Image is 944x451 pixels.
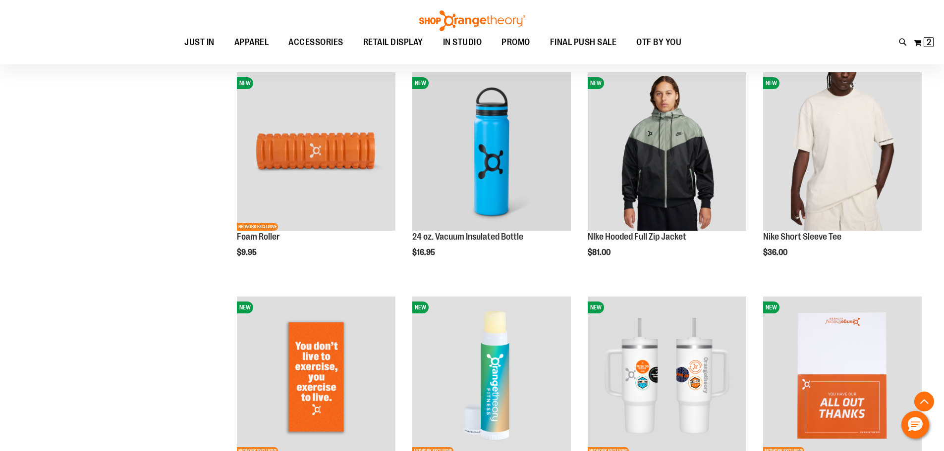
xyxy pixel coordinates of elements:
[412,72,571,232] a: 24 oz. Vacuum Insulated BottleNEW
[588,72,746,232] a: NIke Hooded Full Zip JacketNEW
[501,31,530,53] span: PROMO
[588,72,746,231] img: NIke Hooded Full Zip Jacket
[234,31,269,53] span: APPAREL
[758,67,927,282] div: product
[407,67,576,282] div: product
[636,31,681,53] span: OTF BY YOU
[288,31,343,53] span: ACCESSORIES
[763,232,841,242] a: Nike Short Sleeve Tee
[412,77,429,89] span: NEW
[237,223,278,231] span: NETWORK EXCLUSIVE
[927,37,931,47] span: 2
[237,232,280,242] a: Foam Roller
[224,31,279,54] a: APPAREL
[550,31,617,53] span: FINAL PUSH SALE
[763,72,922,232] a: Nike Short Sleeve TeeNEW
[232,67,400,282] div: product
[412,232,523,242] a: 24 oz. Vacuum Insulated Bottle
[763,248,789,257] span: $36.00
[353,31,433,54] a: RETAIL DISPLAY
[763,77,779,89] span: NEW
[914,392,934,411] button: Back To Top
[443,31,482,53] span: IN STUDIO
[583,67,751,282] div: product
[763,301,779,313] span: NEW
[363,31,423,53] span: RETAIL DISPLAY
[237,72,395,231] img: Foam Roller
[174,31,224,53] a: JUST IN
[278,31,353,54] a: ACCESSORIES
[433,31,492,54] a: IN STUDIO
[588,77,604,89] span: NEW
[237,77,253,89] span: NEW
[418,10,527,31] img: Shop Orangetheory
[412,248,437,257] span: $16.95
[588,248,612,257] span: $81.00
[588,232,686,242] a: NIke Hooded Full Zip Jacket
[237,248,258,257] span: $9.95
[626,31,691,54] a: OTF BY YOU
[492,31,540,54] a: PROMO
[412,301,429,313] span: NEW
[237,301,253,313] span: NEW
[763,72,922,231] img: Nike Short Sleeve Tee
[540,31,627,54] a: FINAL PUSH SALE
[184,31,215,53] span: JUST IN
[412,72,571,231] img: 24 oz. Vacuum Insulated Bottle
[237,72,395,232] a: Foam RollerNEWNETWORK EXCLUSIVE
[588,301,604,313] span: NEW
[901,411,929,439] button: Hello, have a question? Let’s chat.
